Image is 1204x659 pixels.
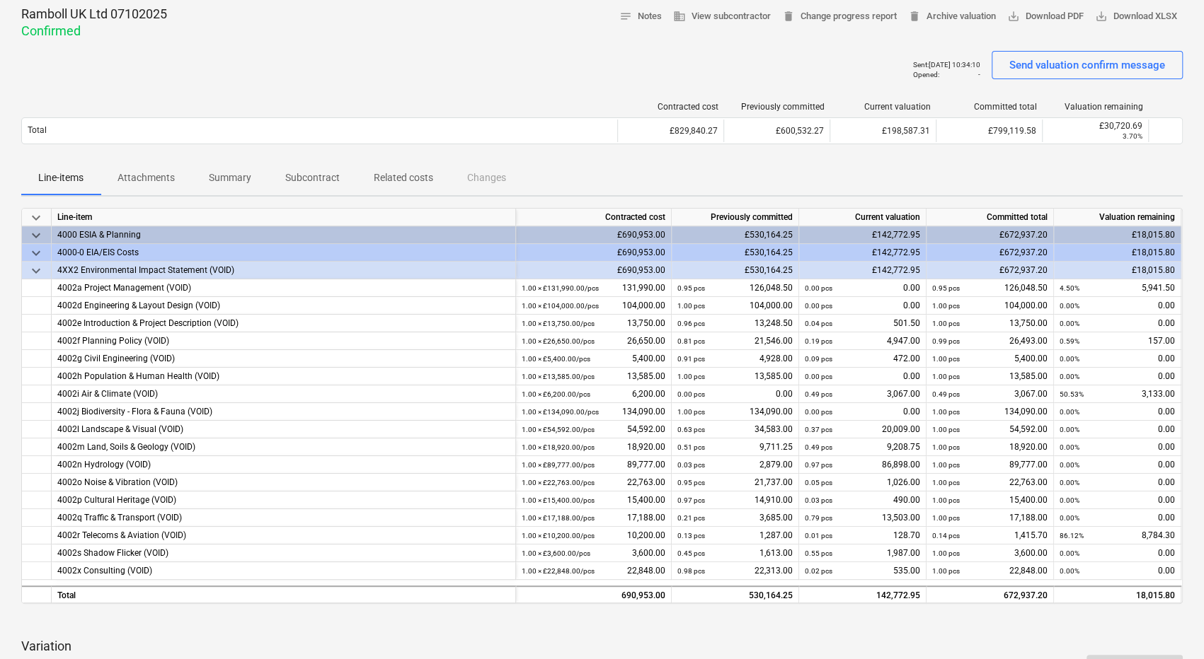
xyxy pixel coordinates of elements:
small: 1.00 pcs [932,320,960,327]
div: 22,848.00 [932,562,1048,580]
small: 0.03 pcs [677,461,705,469]
div: 22,313.00 [677,562,793,580]
div: 13,750.00 [932,315,1048,332]
div: 4002e Introduction & Project Description (VOID) [57,315,510,332]
div: 13,585.00 [932,368,1048,385]
div: £799,119.58 [936,119,1042,142]
small: 0.00% [1060,479,1079,486]
small: 1.00 pcs [932,426,960,433]
div: 8,784.30 [1060,527,1175,544]
div: 89,777.00 [522,456,665,474]
button: Download XLSX [1089,6,1183,28]
small: 0.00% [1060,426,1079,433]
div: 18,015.80 [1060,587,1175,605]
span: delete [782,10,795,23]
div: Previously committed [730,102,825,112]
small: 0.91 pcs [677,355,705,363]
small: 0.03 pcs [805,496,832,504]
div: 26,650.00 [522,332,665,350]
div: £690,953.00 [516,262,672,279]
div: 5,400.00 [932,350,1048,368]
div: 4002p Cultural Heritage (VOID) [57,491,510,509]
div: 4XX2 Environmental Impact Statement (VOID) [57,262,510,279]
span: keyboard_arrow_down [28,209,45,226]
div: 126,048.50 [677,279,793,297]
div: 1,287.00 [677,527,793,544]
small: 0.97 pcs [677,496,705,504]
div: £672,937.20 [927,262,1054,279]
small: 1.00 × £17,188.00 / pcs [522,514,595,522]
div: 4002x Consulting (VOID) [57,562,510,580]
div: 4002q Traffic & Transport (VOID) [57,509,510,527]
div: £690,953.00 [516,226,672,244]
div: 131,990.00 [522,279,665,297]
div: 0.00 [1060,562,1175,580]
div: Valuation remaining [1048,102,1143,112]
span: Notes [619,8,662,25]
div: 13,503.00 [805,509,920,527]
p: Variation [21,638,1183,655]
small: 1.00 pcs [932,355,960,363]
small: 0.00 pcs [805,302,832,310]
small: 0.97 pcs [805,461,832,469]
div: 22,848.00 [522,562,665,580]
div: 21,546.00 [677,332,793,350]
div: 0.00 [1060,403,1175,421]
small: 0.99 pcs [932,337,960,345]
small: 86.12% [1060,532,1084,540]
div: 54,592.00 [522,421,665,438]
div: 18,920.00 [522,438,665,456]
div: £198,587.31 [830,119,936,142]
small: 1.00 pcs [932,496,960,504]
p: Related costs [374,170,433,185]
div: 3,600.00 [522,544,665,562]
div: 9,208.75 [805,438,920,456]
small: 0.95 pcs [677,284,705,292]
div: 535.00 [805,562,920,580]
small: 0.49 pcs [805,443,832,451]
small: 0.05 pcs [805,479,832,486]
div: 5,400.00 [522,350,665,368]
div: 0.00 [1060,297,1175,315]
small: 0.00 pcs [805,408,832,416]
small: 0.45 pcs [677,549,705,557]
div: £18,015.80 [1054,244,1181,262]
small: 0.00 pcs [805,373,832,380]
div: 4002r Telecoms & Aviation (VOID) [57,527,510,544]
div: 2,879.00 [677,456,793,474]
div: 0.00 [805,403,920,421]
div: 15,400.00 [522,491,665,509]
div: £672,937.20 [927,226,1054,244]
small: 1.00 × £10,200.00 / pcs [522,532,595,540]
div: Committed total [927,209,1054,226]
small: 0.81 pcs [677,337,705,345]
small: 1.00 × £134,090.00 / pcs [522,408,599,416]
p: Attachments [117,170,175,185]
small: 1.00 pcs [932,302,960,310]
small: 0.98 pcs [677,567,705,575]
div: 4002o Noise & Vibration (VOID) [57,474,510,491]
small: 4.50% [1060,284,1079,292]
p: [DATE] 10:34:10 [929,60,980,69]
div: 3,685.00 [677,509,793,527]
span: notes [619,10,632,23]
small: 0.00 pcs [677,390,705,398]
div: 4002f Planning Policy (VOID) [57,332,510,350]
div: 4,947.00 [805,332,920,350]
small: 1.00 × £13,750.00 / pcs [522,320,595,327]
button: Notes [614,6,667,28]
div: 13,248.50 [677,315,793,332]
div: 20,009.00 [805,421,920,438]
div: 54,592.00 [932,421,1048,438]
div: 5,941.50 [1060,279,1175,297]
small: 1.00 × £22,848.00 / pcs [522,567,595,575]
div: 530,164.25 [677,587,793,605]
small: 1.00 pcs [677,302,705,310]
small: 0.00% [1060,549,1079,557]
div: £142,772.95 [799,262,927,279]
div: 17,188.00 [932,509,1048,527]
div: 26,493.00 [932,332,1048,350]
div: 104,000.00 [932,297,1048,315]
small: 0.00% [1060,514,1079,522]
div: 490.00 [805,491,920,509]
